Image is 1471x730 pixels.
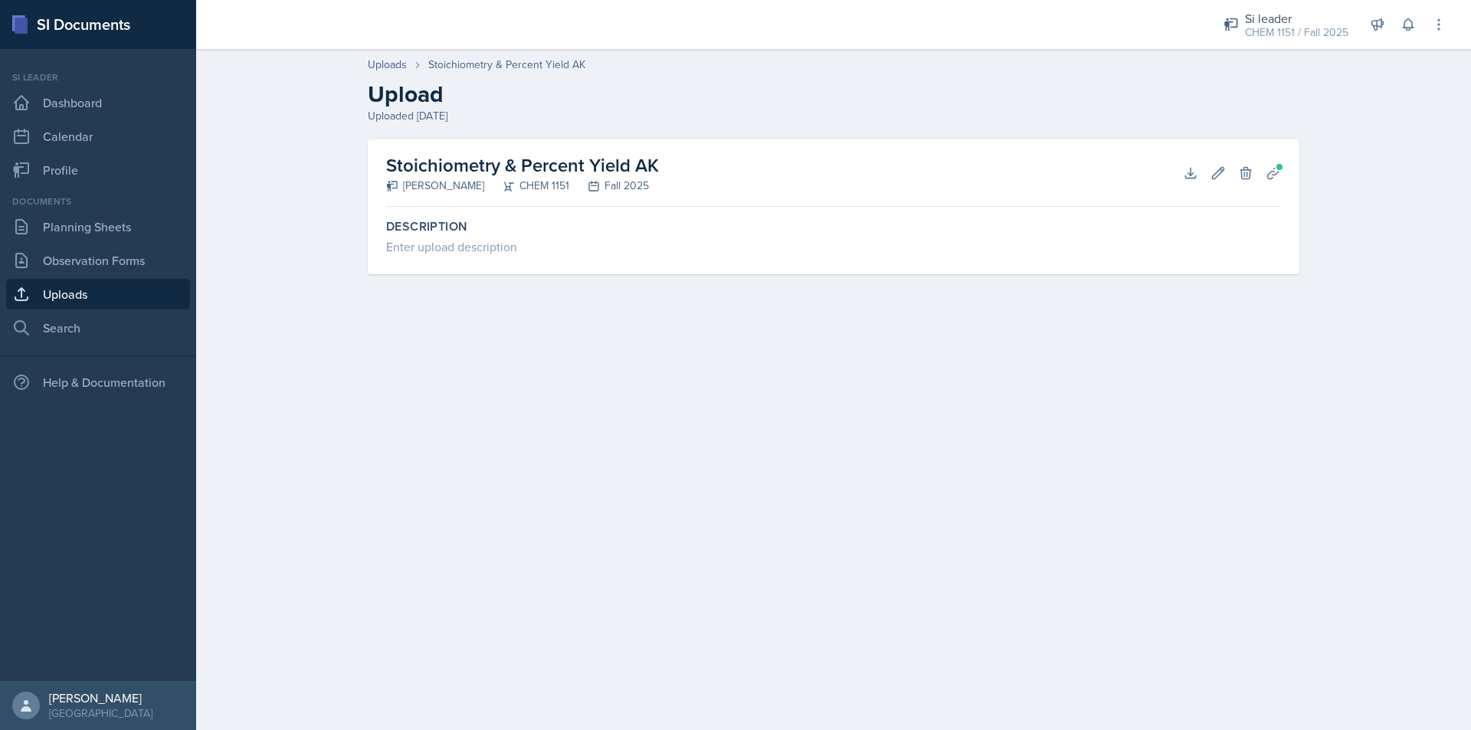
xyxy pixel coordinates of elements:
div: Si leader [6,70,190,84]
h2: Stoichiometry & Percent Yield AK [386,152,659,179]
div: [GEOGRAPHIC_DATA] [49,705,152,721]
div: Uploaded [DATE] [368,108,1299,124]
div: Stoichiometry & Percent Yield AK [428,57,585,73]
div: Help & Documentation [6,367,190,398]
a: Observation Forms [6,245,190,276]
a: Search [6,313,190,343]
div: CHEM 1151 / Fall 2025 [1245,25,1348,41]
div: CHEM 1151 [484,178,569,194]
label: Description [386,219,1281,234]
a: Uploads [6,279,190,309]
div: [PERSON_NAME] [386,178,484,194]
a: Calendar [6,121,190,152]
a: Profile [6,155,190,185]
h2: Upload [368,80,1299,108]
div: Enter upload description [386,237,1281,256]
div: Fall 2025 [569,178,649,194]
div: Si leader [1245,9,1348,28]
div: Documents [6,195,190,208]
a: Dashboard [6,87,190,118]
a: Uploads [368,57,407,73]
a: Planning Sheets [6,211,190,242]
div: [PERSON_NAME] [49,690,152,705]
